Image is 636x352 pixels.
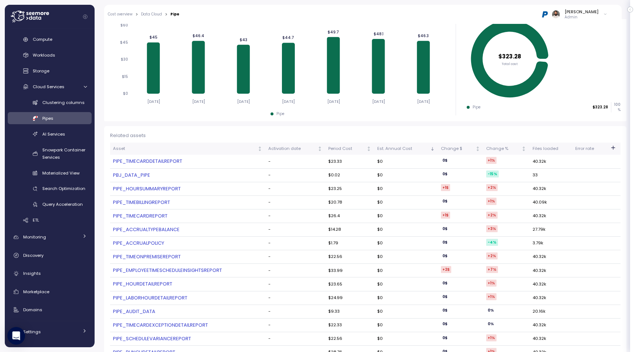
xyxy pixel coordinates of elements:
div: Error rate [575,146,603,152]
div: +2 % [486,212,498,219]
span: Domains [23,307,42,313]
td: 40.32k [529,250,572,264]
div: Pipe [170,12,179,16]
div: -4 % [486,239,498,246]
td: 20.16k [529,305,572,319]
p: 100 % [611,102,620,112]
td: - [265,250,326,264]
td: 3.79k [529,237,572,250]
span: Insights [23,270,41,276]
p: Admin [565,15,598,20]
td: 40.09k [529,196,572,209]
span: AI Services [42,131,65,137]
td: - [265,264,326,277]
td: - [265,237,326,250]
div: +1 % [486,280,497,287]
div: 0 $ [441,334,449,341]
tspan: [DATE] [417,99,430,104]
tspan: $323.28 [498,53,521,60]
a: PIPE_HOURDETAILREPORT [113,280,262,288]
div: Est. Annual Cost [377,146,429,152]
div: +1 % [486,198,497,205]
button: Collapse navigation [81,14,90,19]
div: 0 $ [441,170,449,177]
td: 40.32k [529,277,572,291]
a: PIPE_SCHEDULEVARIANCEREPORT [113,335,262,342]
a: Workloads [8,49,92,61]
td: $20.78 [325,196,374,209]
div: 0 $ [441,157,449,164]
tspan: [DATE] [282,99,295,104]
div: 0 % [486,307,495,314]
tspan: $46.4 [192,33,204,38]
a: Materialized View [8,167,92,179]
td: - [265,169,326,182]
a: Monitoring [8,230,92,245]
th: Period CostNot sorted [325,143,374,155]
tspan: $46.3 [418,33,429,38]
a: PIPE_AUDIT_DATA [113,308,262,315]
tspan: Total cost [502,61,518,66]
td: - [265,196,326,209]
a: PIPE_ACCRUALTYPEBALANCE [113,226,262,233]
div: +2 % [486,184,498,191]
td: $22.56 [325,250,374,264]
span: Search Optimization [42,186,85,191]
div: Not sorted [521,146,526,151]
div: 0 $ [441,239,449,246]
span: Clustering columns [42,100,85,105]
a: PIPE_TIMEONPREMISEREPORT [113,253,262,261]
div: Not sorted [317,146,322,151]
td: - [265,332,326,346]
a: PIPE_HOURSUMMARYREPORT [113,185,262,193]
div: Pipe [276,111,285,116]
td: $ 0 [374,319,438,332]
th: AssetNot sorted [110,143,265,155]
a: AI Services [8,128,92,140]
tspan: $45 [149,35,157,40]
tspan: $30 [121,57,128,62]
td: - [265,223,326,237]
td: $ 0 [374,250,438,264]
td: $ 0 [374,291,438,305]
p: $323.28 [593,105,608,110]
span: Query Acceleration [42,201,83,207]
a: Query Acceleration [8,198,92,211]
div: +1 % [486,157,497,164]
img: 68b03c81eca7ebbb46a2a292.PNG [541,10,549,18]
div: 0 $ [441,293,449,300]
tspan: $60 [120,23,128,28]
div: 0 $ [441,280,449,287]
a: Data Cloud [141,12,162,16]
div: Not sorted [366,146,371,151]
div: Related assets [110,132,621,139]
td: - [265,155,326,168]
div: +2 $ [441,266,451,273]
a: Storage [8,65,92,77]
div: +7 % [486,266,498,273]
a: Search Optimization [8,183,92,195]
img: ACg8ocLskjvUhBDgxtSFCRx4ztb74ewwa1VrVEuDBD_Ho1mrTsQB-QE=s96-c [552,10,560,18]
tspan: $15 [122,74,128,79]
div: 0 $ [441,252,449,259]
th: Activation dateNot sorted [265,143,326,155]
span: Pipes [42,115,53,121]
tspan: $0 [123,91,128,96]
div: 0 $ [441,320,449,327]
div: Files loaded [533,146,569,152]
td: 40.32k [529,332,572,346]
span: Workloads [33,52,55,58]
a: Settings [8,324,92,339]
div: Sorted descending [430,146,435,151]
tspan: $45 [120,40,128,45]
div: > [135,12,138,17]
td: $ 0 [374,169,438,182]
tspan: [DATE] [192,99,205,104]
td: 40.32k [529,209,572,223]
a: PIPE_TIMECARDEXCEPTIONDETAILREPORT [113,322,262,329]
div: Not sorted [475,146,480,151]
td: $33.99 [325,264,374,277]
td: $23.65 [325,277,374,291]
td: $23.25 [325,182,374,196]
div: 0 $ [441,225,449,232]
